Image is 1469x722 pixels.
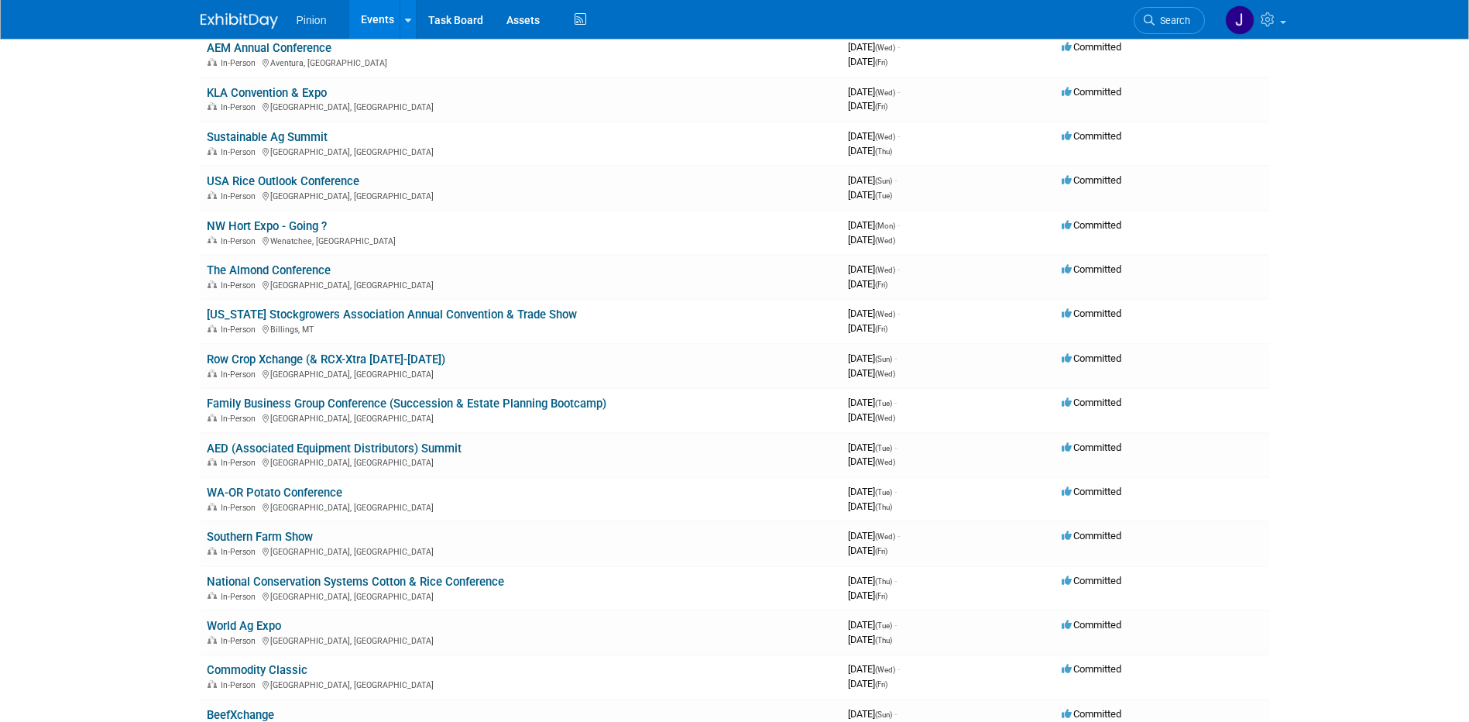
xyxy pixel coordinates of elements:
span: Committed [1062,486,1121,497]
img: In-Person Event [208,58,217,66]
img: In-Person Event [208,503,217,511]
span: [DATE] [848,352,897,364]
div: [GEOGRAPHIC_DATA], [GEOGRAPHIC_DATA] [207,367,836,380]
span: In-Person [221,547,260,557]
a: BeefXchange [207,708,274,722]
span: Committed [1062,219,1121,231]
a: Commodity Classic [207,663,307,677]
div: [GEOGRAPHIC_DATA], [GEOGRAPHIC_DATA] [207,278,836,291]
span: (Fri) [875,58,887,67]
img: In-Person Event [208,592,217,600]
span: - [898,41,900,53]
span: (Wed) [875,370,895,378]
a: Family Business Group Conference (Succession & Estate Planning Bootcamp) [207,397,606,411]
a: AEM Annual Conference [207,41,331,55]
span: Committed [1062,663,1121,675]
span: Committed [1062,352,1121,364]
span: - [898,219,900,231]
span: In-Person [221,325,260,335]
span: In-Person [221,370,260,380]
span: Committed [1062,708,1121,720]
span: [DATE] [848,56,887,67]
span: Committed [1062,86,1121,98]
a: National Conservation Systems Cotton & Rice Conference [207,575,504,589]
a: NW Hort Expo - Going ? [207,219,327,233]
img: In-Person Event [208,102,217,110]
div: [GEOGRAPHIC_DATA], [GEOGRAPHIC_DATA] [207,678,836,690]
div: [GEOGRAPHIC_DATA], [GEOGRAPHIC_DATA] [207,634,836,646]
span: Committed [1062,41,1121,53]
span: (Fri) [875,680,887,689]
span: [DATE] [848,456,895,467]
span: (Thu) [875,147,892,156]
a: [US_STATE] Stockgrowers Association Annual Convention & Trade Show [207,308,577,321]
div: [GEOGRAPHIC_DATA], [GEOGRAPHIC_DATA] [207,590,836,602]
span: (Sun) [875,355,892,363]
img: In-Person Event [208,325,217,332]
span: [DATE] [848,397,897,408]
span: In-Person [221,102,260,112]
span: In-Person [221,636,260,646]
span: [DATE] [848,174,897,186]
span: Committed [1062,575,1121,586]
div: [GEOGRAPHIC_DATA], [GEOGRAPHIC_DATA] [207,456,836,468]
span: [DATE] [848,590,887,601]
span: [DATE] [848,219,900,231]
span: Committed [1062,442,1121,453]
span: - [894,575,897,586]
span: [DATE] [848,41,900,53]
span: - [898,308,900,319]
span: (Thu) [875,503,892,511]
span: [DATE] [848,411,895,423]
span: (Thu) [875,577,892,586]
img: In-Person Event [208,191,217,199]
span: - [894,352,897,364]
span: In-Person [221,458,260,468]
span: [DATE] [848,278,887,290]
span: In-Person [221,280,260,291]
span: - [894,397,897,408]
span: Committed [1062,130,1121,142]
span: (Wed) [875,665,895,674]
span: - [898,130,900,142]
span: In-Person [221,58,260,68]
a: World Ag Expo [207,619,281,633]
img: In-Person Event [208,636,217,644]
div: [GEOGRAPHIC_DATA], [GEOGRAPHIC_DATA] [207,545,836,557]
span: Pinion [297,14,327,26]
span: [DATE] [848,234,895,246]
div: Aventura, [GEOGRAPHIC_DATA] [207,56,836,68]
img: In-Person Event [208,680,217,688]
span: (Fri) [875,102,887,111]
span: (Wed) [875,132,895,141]
span: - [894,174,897,186]
span: Committed [1062,397,1121,408]
a: KLA Convention & Expo [207,86,327,100]
span: (Wed) [875,266,895,274]
span: [DATE] [848,145,892,156]
span: [DATE] [848,678,887,689]
span: (Fri) [875,547,887,555]
span: (Mon) [875,222,895,230]
img: ExhibitDay [201,13,278,29]
span: - [898,530,900,541]
span: Committed [1062,619,1121,631]
span: (Tue) [875,621,892,630]
span: (Tue) [875,191,892,200]
div: Wenatchee, [GEOGRAPHIC_DATA] [207,234,836,246]
span: Committed [1062,174,1121,186]
div: [GEOGRAPHIC_DATA], [GEOGRAPHIC_DATA] [207,145,836,157]
span: [DATE] [848,575,897,586]
span: In-Person [221,191,260,201]
span: [DATE] [848,308,900,319]
span: (Fri) [875,325,887,333]
img: Jennifer Plumisto [1225,5,1254,35]
span: (Wed) [875,458,895,466]
span: (Sun) [875,710,892,719]
img: In-Person Event [208,236,217,244]
span: [DATE] [848,708,897,720]
span: [DATE] [848,86,900,98]
span: (Tue) [875,399,892,407]
a: Southern Farm Show [207,530,313,544]
span: In-Person [221,147,260,157]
